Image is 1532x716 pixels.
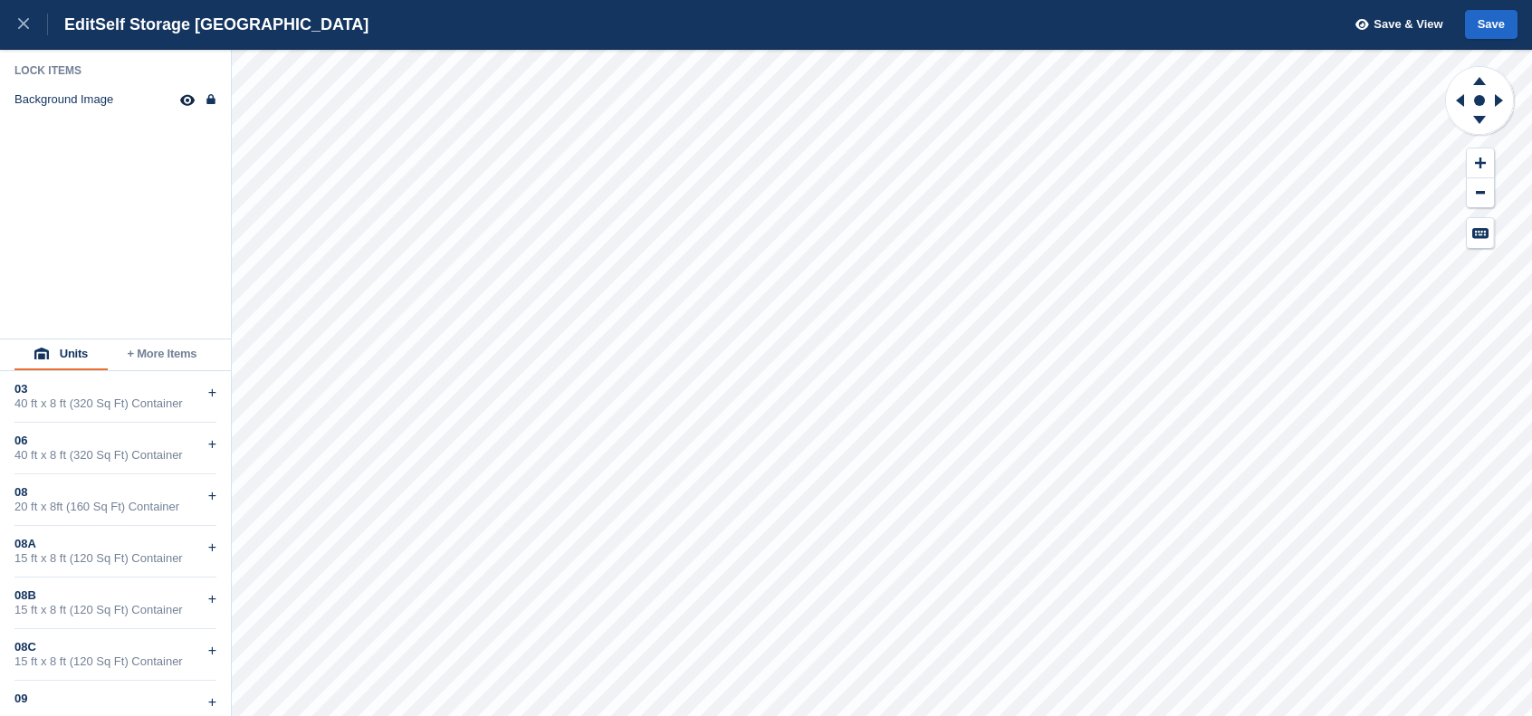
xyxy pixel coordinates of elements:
[14,500,216,514] div: 20 ft x 8ft (160 Sq Ft) Container
[14,371,216,423] div: 0340 ft x 8 ft (320 Sq Ft) Container+
[14,396,216,411] div: 40 ft x 8 ft (320 Sq Ft) Container
[1374,15,1442,33] span: Save & View
[14,448,216,463] div: 40 ft x 8 ft (320 Sq Ft) Container
[14,537,216,551] div: 08A
[1345,10,1443,40] button: Save & View
[14,339,108,370] button: Units
[208,640,216,662] div: +
[14,474,216,526] div: 0820 ft x 8ft (160 Sq Ft) Container+
[208,434,216,455] div: +
[14,382,216,396] div: 03
[14,654,216,669] div: 15 ft x 8 ft (120 Sq Ft) Container
[208,485,216,507] div: +
[14,692,216,706] div: 09
[108,339,216,370] button: + More Items
[14,485,216,500] div: 08
[208,382,216,404] div: +
[208,588,216,610] div: +
[1465,10,1518,40] button: Save
[14,588,216,603] div: 08B
[14,629,216,681] div: 08C15 ft x 8 ft (120 Sq Ft) Container+
[1467,178,1494,208] button: Zoom Out
[48,14,369,35] div: Edit Self Storage [GEOGRAPHIC_DATA]
[14,551,216,566] div: 15 ft x 8 ft (120 Sq Ft) Container
[1467,148,1494,178] button: Zoom In
[14,423,216,474] div: 0640 ft x 8 ft (320 Sq Ft) Container+
[14,92,113,107] div: Background Image
[14,603,216,617] div: 15 ft x 8 ft (120 Sq Ft) Container
[14,434,216,448] div: 06
[14,578,216,629] div: 08B15 ft x 8 ft (120 Sq Ft) Container+
[208,537,216,558] div: +
[14,526,216,578] div: 08A15 ft x 8 ft (120 Sq Ft) Container+
[208,692,216,713] div: +
[1467,218,1494,248] button: Keyboard Shortcuts
[14,63,217,78] div: Lock Items
[14,640,216,654] div: 08C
